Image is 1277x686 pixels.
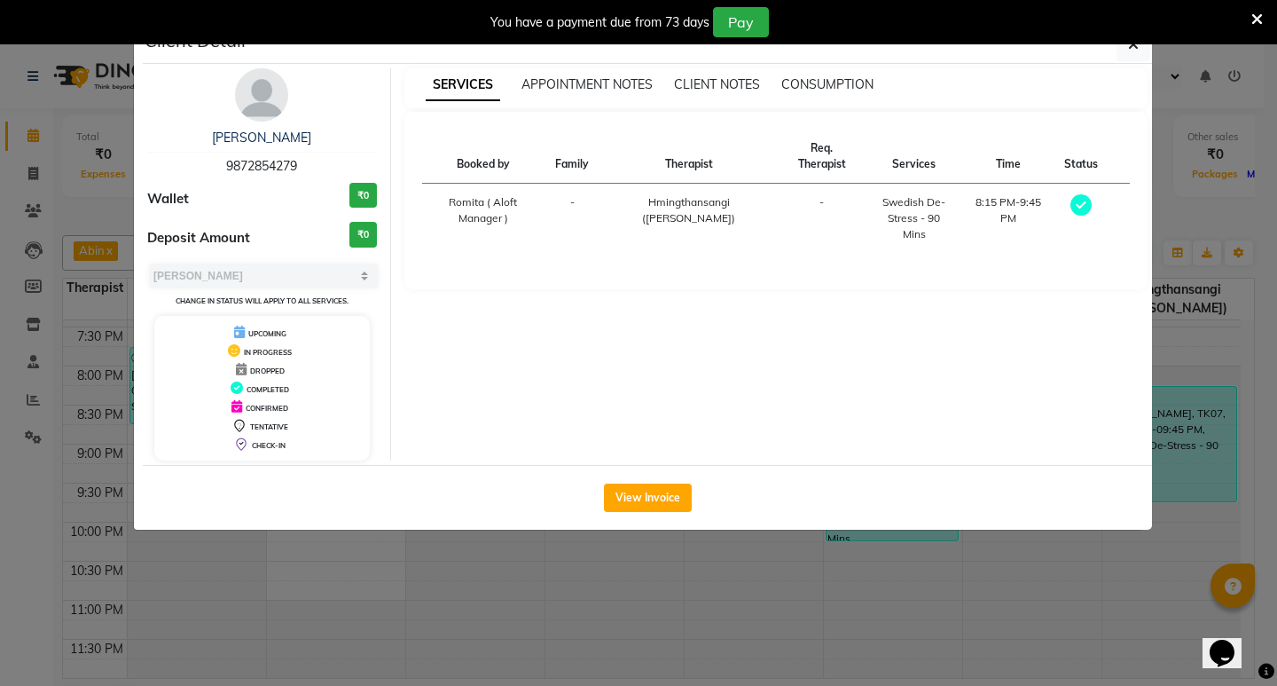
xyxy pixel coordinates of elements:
[252,441,286,450] span: CHECK-IN
[212,130,311,146] a: [PERSON_NAME]
[962,130,1054,184] th: Time
[962,184,1054,254] td: 8:15 PM-9:45 PM
[422,130,545,184] th: Booked by
[781,76,874,92] span: CONSUMPTION
[349,222,377,248] h3: ₹0
[246,404,288,413] span: CONFIRMED
[544,130,599,184] th: Family
[544,184,599,254] td: -
[713,7,769,37] button: Pay
[1054,130,1109,184] th: Status
[349,183,377,209] h3: ₹0
[674,76,760,92] span: CLIENT NOTES
[642,195,735,225] span: Hmingthansangi ([PERSON_NAME])
[244,348,292,357] span: IN PROGRESS
[250,422,288,431] span: TENTATIVE
[147,189,189,209] span: Wallet
[1203,615,1259,668] iframe: chat widget
[877,194,952,242] div: Swedish De-Stress - 90 Mins
[778,130,866,184] th: Req. Therapist
[521,76,653,92] span: APPOINTMENT NOTES
[422,184,545,254] td: Romita ( Aloft Manager )
[866,130,963,184] th: Services
[247,385,289,394] span: COMPLETED
[604,484,692,512] button: View Invoice
[426,69,500,101] span: SERVICES
[147,228,250,248] span: Deposit Amount
[226,158,297,174] span: 9872854279
[248,329,286,338] span: UPCOMING
[599,130,778,184] th: Therapist
[176,296,349,305] small: Change in status will apply to all services.
[235,68,288,122] img: avatar
[250,367,285,375] span: DROPPED
[490,13,709,32] div: You have a payment due from 73 days
[778,184,866,254] td: -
